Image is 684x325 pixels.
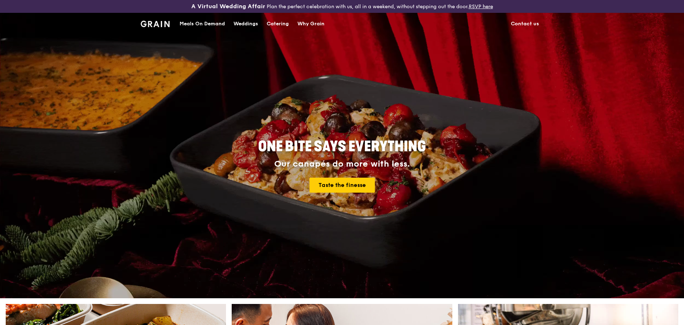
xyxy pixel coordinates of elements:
[180,13,225,35] div: Meals On Demand
[297,13,325,35] div: Why Grain
[310,178,375,193] a: Taste the finesse
[141,12,170,34] a: GrainGrain
[213,159,471,169] div: Our canapés do more with less.
[262,13,293,35] a: Catering
[136,3,548,10] div: Plan the perfect celebration with us, all in a weekend, without stepping out the door.
[469,4,493,10] a: RSVP here
[233,13,258,35] div: Weddings
[141,21,170,27] img: Grain
[258,138,426,155] span: ONE BITE SAYS EVERYTHING
[293,13,329,35] a: Why Grain
[191,3,265,10] h3: A Virtual Wedding Affair
[507,13,543,35] a: Contact us
[229,13,262,35] a: Weddings
[267,13,289,35] div: Catering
